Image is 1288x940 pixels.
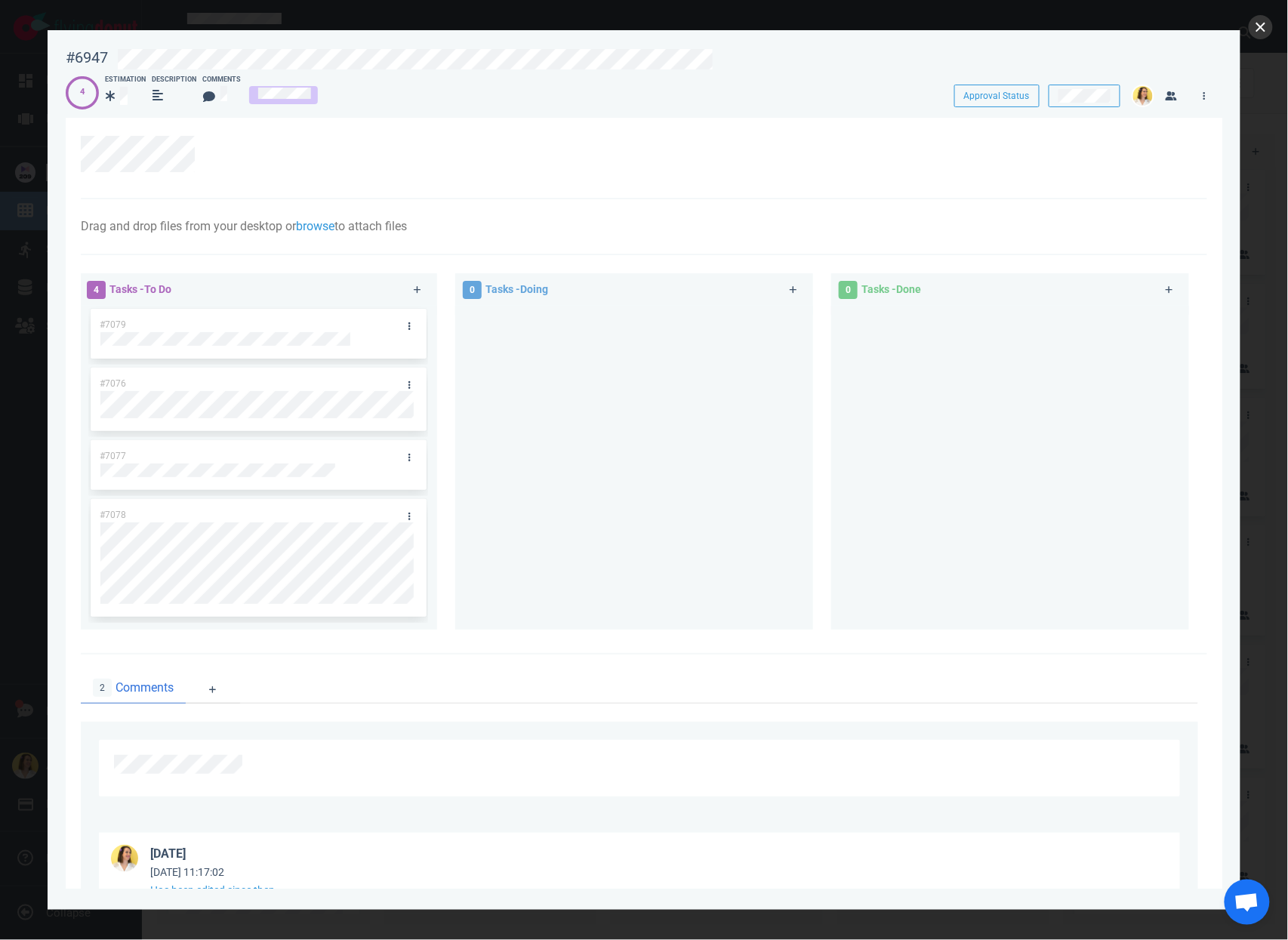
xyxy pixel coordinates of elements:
img: 26 [1133,86,1153,106]
a: browse [296,219,334,233]
span: #7079 [100,319,126,330]
div: 4 [80,86,85,99]
div: Description [152,75,196,85]
span: 2 [93,679,112,697]
span: Tasks - Doing [485,283,548,295]
small: Has been edited since then [150,884,275,896]
span: #7078 [100,510,126,520]
button: close [1249,15,1273,39]
img: 36 [111,845,138,872]
span: Tasks - To Do [109,283,171,295]
div: Estimation [105,75,146,85]
span: #7076 [100,378,126,389]
span: Drag and drop files from your desktop or [81,219,296,233]
div: #6947 [66,48,108,67]
div: Comments [202,75,241,85]
span: 4 [87,281,106,299]
span: Tasks - Done [861,283,921,295]
span: to attach files [334,219,407,233]
div: [DATE] [150,845,186,863]
span: Comments [116,679,174,697]
button: Approval Status [954,85,1040,107]
span: 0 [839,281,858,299]
small: [DATE] 11:17:02 [150,866,224,878]
span: #7077 [100,451,126,461]
div: Ouvrir le chat [1225,880,1270,925]
span: 0 [463,281,482,299]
